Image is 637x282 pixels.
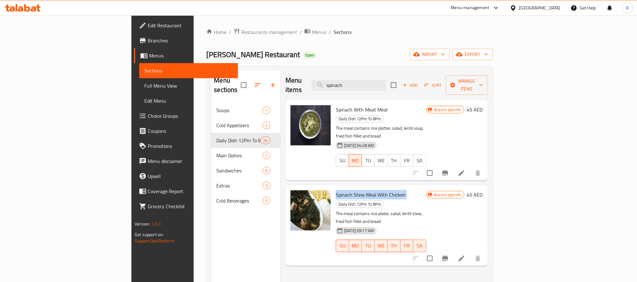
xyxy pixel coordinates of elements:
[211,133,280,148] div: Daily Dish 12Pm To 8Pm24
[263,107,270,113] span: 1
[148,203,233,210] span: Grocery Checklist
[144,97,233,105] span: Edit Menu
[263,106,270,114] div: items
[241,28,297,36] span: Restaurants management
[134,108,238,123] a: Choice Groups
[211,193,280,208] div: Cold Beverages5
[134,33,238,48] a: Branches
[148,127,233,135] span: Coupons
[148,142,233,150] span: Promotions
[416,241,424,250] span: SA
[263,152,270,159] div: items
[134,123,238,138] a: Coupons
[339,241,346,250] span: SU
[216,152,263,159] span: Main Dishes
[291,105,331,145] img: Spinach With Meat Meal
[211,118,280,133] div: Cold Appetizers2
[374,154,388,167] button: WE
[263,197,270,204] div: items
[216,182,263,189] span: Extras
[364,241,372,250] span: TU
[403,241,411,250] span: FR
[250,78,265,93] span: Sort sections
[148,157,233,165] span: Menu disclaimer
[302,52,317,59] div: Open
[149,52,233,59] span: Menus
[413,240,426,252] button: SA
[261,138,270,144] span: 24
[470,251,485,266] button: delete
[336,124,426,140] p: The meal contains rice platter, salad, lentil soup, fried fish fillet and bread
[265,78,280,93] button: Add section
[400,80,420,90] button: Add
[263,182,270,189] div: items
[263,167,270,174] div: items
[216,167,263,174] div: Sandwiches
[336,210,426,225] p: The meal contains rice plater, salad, lentil stew, fried fish fillet and bread
[364,156,372,165] span: TU
[424,82,442,89] span: Sort
[216,106,263,114] div: Soups
[263,168,270,174] span: 6
[336,240,349,252] button: SU
[432,192,464,198] span: Branch specific
[416,156,424,165] span: SA
[211,103,280,118] div: Soups1
[139,78,238,93] a: Full Menu View
[134,199,238,214] a: Grocery Checklist
[211,163,280,178] div: Sandwiches6
[148,112,233,120] span: Choice Groups
[148,22,233,29] span: Edit Restaurant
[234,28,297,36] a: Restaurants management
[467,190,483,199] h6: 45 AED
[467,105,483,114] h6: 45 AED
[377,156,385,165] span: WE
[336,200,384,208] div: Daily Dish 12Pm To 8Pm
[446,75,488,95] button: Manage items
[415,51,445,58] span: import
[216,137,260,144] span: Daily Dish 12Pm To 8Pm
[438,251,453,266] button: Branch-specific-item
[402,82,419,89] span: Add
[263,153,270,159] span: 7
[336,105,388,114] span: Spinach With Meat Meal
[388,240,401,252] button: TH
[334,28,352,36] span: Sections
[211,148,280,163] div: Main Dishes7
[148,172,233,180] span: Upsell
[263,122,270,129] div: items
[626,4,629,11] span: B
[410,49,450,60] button: import
[263,122,270,128] span: 2
[135,237,174,245] a: Support.OpsPlatform
[438,165,453,181] button: Branch-specific-item
[423,252,436,265] span: Select to update
[400,80,420,90] span: Add item
[457,51,488,58] span: export
[401,240,413,252] button: FR
[144,67,233,74] span: Sections
[302,52,317,58] span: Open
[336,201,384,208] span: Daily Dish 12Pm To 8Pm
[216,122,263,129] span: Cold Appetizers
[352,241,359,250] span: MO
[263,183,270,189] span: 3
[216,197,263,204] span: Cold Beverages
[263,198,270,204] span: 5
[291,190,331,230] img: Spinach Stew Meal With Chicken
[134,154,238,169] a: Menu disclaimer
[134,18,238,33] a: Edit Restaurant
[135,220,150,228] span: Version:
[336,190,406,199] span: Spinach Stew Meal With Chicken
[211,100,280,211] nav: Menu sections
[375,240,388,252] button: WE
[134,184,238,199] a: Coverage Report
[206,47,300,62] span: [PERSON_NAME] Restaurant
[336,115,384,122] span: Daily Dish 12Pm To 8Pm
[211,178,280,193] div: Extras3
